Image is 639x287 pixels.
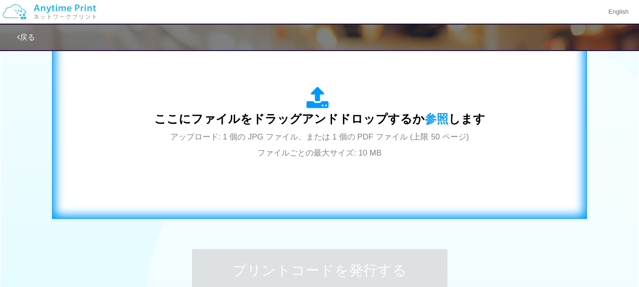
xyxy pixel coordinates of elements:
span: 参照 [425,112,448,125]
a: 戻る [17,33,35,41]
span: アップロード: 1 個の JPG ファイル、または 1 個の PDF ファイル (上限 50 ページ) ファイルごとの最大サイズ: 10 MB [170,132,469,157]
span: ここにファイルをドラッグアンドドロップするか します [154,112,485,125]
